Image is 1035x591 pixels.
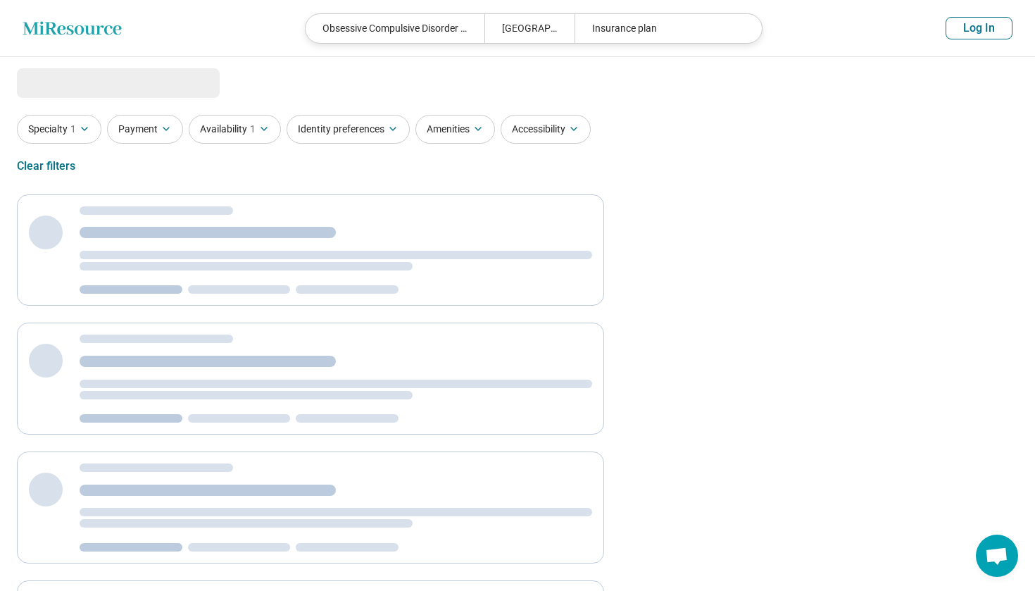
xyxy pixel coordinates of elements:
[946,17,1012,39] button: Log In
[484,14,574,43] div: [GEOGRAPHIC_DATA], [GEOGRAPHIC_DATA]
[287,115,410,144] button: Identity preferences
[107,115,183,144] button: Payment
[415,115,495,144] button: Amenities
[976,535,1018,577] div: Open chat
[189,115,281,144] button: Availability1
[17,68,135,97] span: Loading...
[306,14,484,43] div: Obsessive Compulsive Disorder (OCD)
[250,122,256,137] span: 1
[17,115,101,144] button: Specialty1
[70,122,76,137] span: 1
[575,14,753,43] div: Insurance plan
[17,149,75,183] div: Clear filters
[501,115,591,144] button: Accessibility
